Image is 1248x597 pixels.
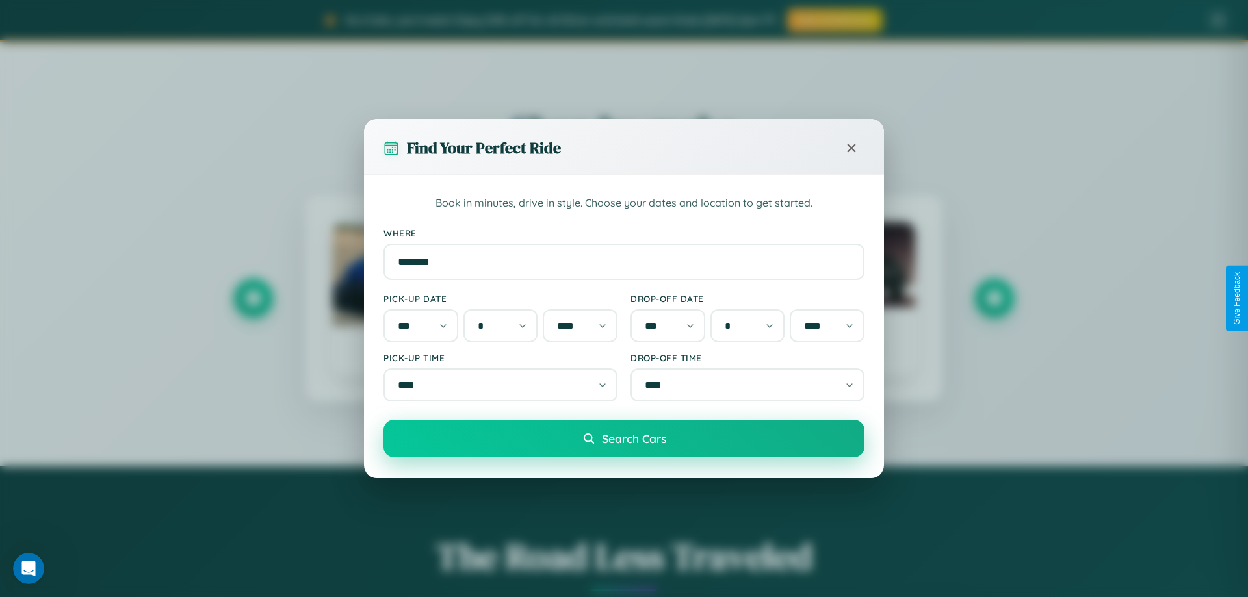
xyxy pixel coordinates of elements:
label: Pick-up Date [383,293,617,304]
label: Drop-off Time [630,352,864,363]
label: Drop-off Date [630,293,864,304]
span: Search Cars [602,431,666,446]
p: Book in minutes, drive in style. Choose your dates and location to get started. [383,195,864,212]
button: Search Cars [383,420,864,457]
label: Pick-up Time [383,352,617,363]
label: Where [383,227,864,238]
h3: Find Your Perfect Ride [407,137,561,159]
